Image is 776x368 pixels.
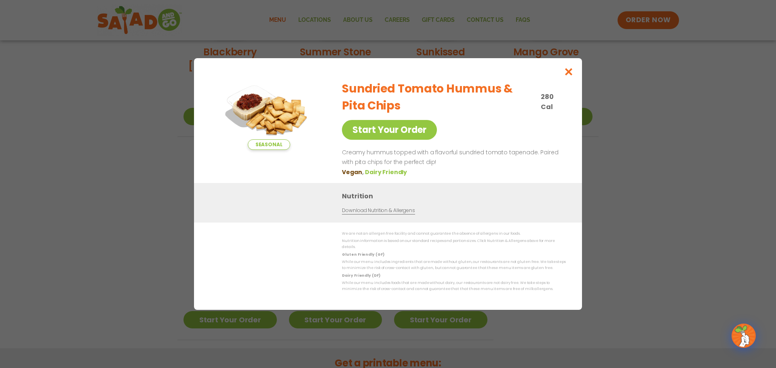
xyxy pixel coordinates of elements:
h2: Sundried Tomato Hummus & Pita Chips [342,80,536,114]
a: Download Nutrition & Allergens [342,207,415,214]
p: Nutrition information is based on our standard recipes and portion sizes. Click Nutrition & Aller... [342,238,566,250]
p: Creamy hummus topped with a flavorful sundried tomato tapenade. Paired with pita chips for the pe... [342,148,563,167]
strong: Gluten Friendly (GF) [342,252,384,257]
p: While our menu includes foods that are made without dairy, our restaurants are not dairy free. We... [342,280,566,292]
p: While our menu includes ingredients that are made without gluten, our restaurants are not gluten ... [342,259,566,271]
strong: Dairy Friendly (DF) [342,273,380,278]
li: Dairy Friendly [365,168,409,177]
span: Seasonal [248,139,290,150]
img: Featured product photo for Sundried Tomato Hummus & Pita Chips [212,74,325,150]
p: 280 Cal [541,92,563,112]
h3: Nutrition [342,191,570,201]
img: wpChatIcon [732,324,755,347]
li: Vegan [342,168,365,177]
p: We are not an allergen free facility and cannot guarantee the absence of allergens in our foods. [342,231,566,237]
button: Close modal [556,58,582,85]
a: Start Your Order [342,120,437,140]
